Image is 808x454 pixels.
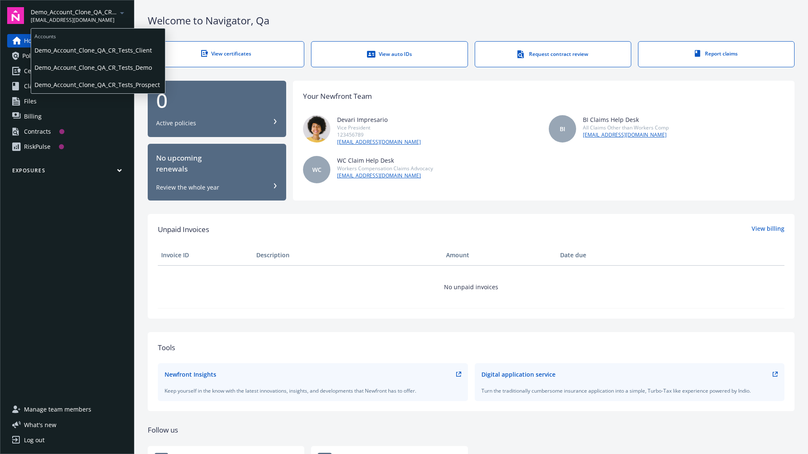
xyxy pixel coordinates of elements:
[583,115,669,124] div: BI Claims Help Desk
[35,59,162,76] span: Demo_Account_Clone_QA_CR_Tests_Demo
[24,433,45,447] div: Log out
[7,95,127,108] a: Files
[148,425,795,436] div: Follow us
[253,245,443,265] th: Description
[303,115,330,143] img: photo
[156,119,196,127] div: Active policies
[156,153,278,175] div: No upcoming renewals
[117,8,127,18] a: arrowDropDown
[31,16,117,24] span: [EMAIL_ADDRESS][DOMAIN_NAME]
[7,7,24,24] img: navigator-logo.svg
[7,420,70,429] button: What's new
[24,64,56,78] span: Certificates
[443,245,557,265] th: Amount
[158,245,253,265] th: Invoice ID
[35,76,162,93] span: Demo_Account_Clone_QA_CR_Tests_Prospect
[337,138,421,146] a: [EMAIL_ADDRESS][DOMAIN_NAME]
[148,41,304,67] a: View certificates
[24,95,37,108] span: Files
[31,29,165,42] span: Accounts
[7,34,127,48] a: Home
[311,41,468,67] a: View auto IDs
[337,131,421,138] div: 123456789
[583,131,669,139] a: [EMAIL_ADDRESS][DOMAIN_NAME]
[31,8,117,16] span: Demo_Account_Clone_QA_CR_Tests_Prospect
[165,370,216,379] div: Newfront Insights
[24,140,50,153] div: RiskPulse
[156,90,278,111] div: 0
[24,79,43,93] span: Claims
[158,342,784,353] div: Tools
[557,245,652,265] th: Date due
[24,125,51,138] div: Contracts
[24,34,40,48] span: Home
[475,41,631,67] a: Request contract review
[481,387,778,394] div: Turn the traditionally cumbersome insurance application into a simple, Turbo-Tax like experience ...
[312,165,322,174] span: WC
[31,7,127,24] button: Demo_Account_Clone_QA_CR_Tests_Prospect[EMAIL_ADDRESS][DOMAIN_NAME]arrowDropDown
[148,144,286,201] button: No upcomingrenewalsReview the whole year
[655,50,777,57] div: Report claims
[7,79,127,93] a: Claims
[638,41,795,67] a: Report claims
[560,124,565,133] span: BI
[337,165,433,172] div: Workers Compensation Claims Advocacy
[148,81,286,137] button: 0Active policies
[7,167,127,177] button: Exposures
[165,387,461,394] div: Keep yourself in the know with the latest innovations, insights, and developments that Newfront h...
[337,124,421,131] div: Vice President
[24,110,42,123] span: Billing
[22,49,43,63] span: Policies
[337,156,433,165] div: WC Claim Help Desk
[492,50,614,58] div: Request contract review
[148,13,795,28] div: Welcome to Navigator , Qa
[7,64,127,78] a: Certificates
[328,50,450,58] div: View auto IDs
[24,403,91,416] span: Manage team members
[337,115,421,124] div: Devari Impresario
[752,224,784,235] a: View billing
[337,172,433,179] a: [EMAIL_ADDRESS][DOMAIN_NAME]
[7,110,127,123] a: Billing
[158,265,784,308] td: No unpaid invoices
[35,42,162,59] span: Demo_Account_Clone_QA_CR_Tests_Client
[303,91,372,102] div: Your Newfront Team
[7,49,127,63] a: Policies
[481,370,555,379] div: Digital application service
[165,50,287,57] div: View certificates
[156,183,219,192] div: Review the whole year
[583,124,669,131] div: All Claims Other than Workers Comp
[7,125,127,138] a: Contracts
[24,420,56,429] span: What ' s new
[158,224,209,235] span: Unpaid Invoices
[7,403,127,416] a: Manage team members
[7,140,127,153] a: RiskPulse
